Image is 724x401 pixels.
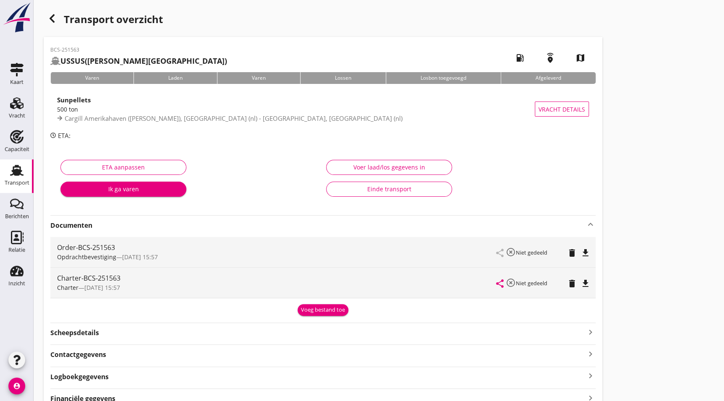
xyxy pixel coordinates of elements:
[50,46,227,54] p: BCS-251563
[569,46,592,70] i: map
[495,279,505,289] i: share
[65,114,403,122] span: Cargill Amerikahaven ([PERSON_NAME]), [GEOGRAPHIC_DATA] (nl) - [GEOGRAPHIC_DATA], [GEOGRAPHIC_DAT...
[298,304,348,316] button: Voeg bestand toe
[585,326,596,338] i: keyboard_arrow_right
[60,160,186,175] button: ETA aanpassen
[386,72,501,84] div: Losbon toegevoegd
[217,72,300,84] div: Varen
[585,370,596,382] i: keyboard_arrow_right
[57,96,91,104] strong: Sunpellets
[8,281,25,286] div: Inzicht
[326,160,452,175] button: Voer laad/los gegevens in
[580,279,591,289] i: file_download
[567,248,577,258] i: delete
[5,180,29,185] div: Transport
[50,350,106,359] strong: Contactgegevens
[57,284,78,292] span: Charter
[8,247,25,253] div: Relatie
[301,306,345,314] div: Voeg bestand toe
[501,72,596,84] div: Afgeleverd
[8,378,25,394] i: account_circle
[57,273,497,283] div: Charter-BCS-251563
[57,253,116,261] span: Opdrachtbevestiging
[50,372,109,382] strong: Logboekgegevens
[57,283,497,292] div: —
[58,131,71,140] span: ETA:
[60,56,85,66] strong: USSUS
[326,182,452,197] button: Einde transport
[5,146,29,152] div: Capaciteit
[50,72,133,84] div: Varen
[516,249,547,256] small: Niet gedeeld
[5,214,29,219] div: Berichten
[50,221,585,230] strong: Documenten
[333,185,445,193] div: Einde transport
[506,278,516,288] i: highlight_off
[133,72,217,84] div: Laden
[50,328,99,338] strong: Scheepsdetails
[516,279,547,287] small: Niet gedeeld
[580,248,591,258] i: file_download
[508,46,532,70] i: local_gas_station
[57,105,535,114] div: 500 ton
[60,182,186,197] button: Ik ga varen
[10,79,24,85] div: Kaart
[67,185,180,193] div: Ik ga varen
[538,105,585,114] span: Vracht details
[122,253,158,261] span: [DATE] 15:57
[506,247,516,257] i: highlight_off
[44,10,602,30] div: Transport overzicht
[300,72,386,84] div: Lossen
[50,91,596,128] a: Sunpellets500 tonCargill Amerikahaven ([PERSON_NAME]), [GEOGRAPHIC_DATA] (nl) - [GEOGRAPHIC_DATA]...
[9,113,25,118] div: Vracht
[585,219,596,229] i: keyboard_arrow_up
[68,163,179,172] div: ETA aanpassen
[57,253,497,261] div: —
[535,102,589,117] button: Vracht details
[538,46,562,70] i: emergency_share
[57,242,497,253] div: Order-BCS-251563
[333,163,445,172] div: Voer laad/los gegevens in
[84,284,120,292] span: [DATE] 15:57
[2,2,32,33] img: logo-small.a267ee39.svg
[50,55,227,67] h2: ([PERSON_NAME][GEOGRAPHIC_DATA])
[585,348,596,359] i: keyboard_arrow_right
[567,279,577,289] i: delete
